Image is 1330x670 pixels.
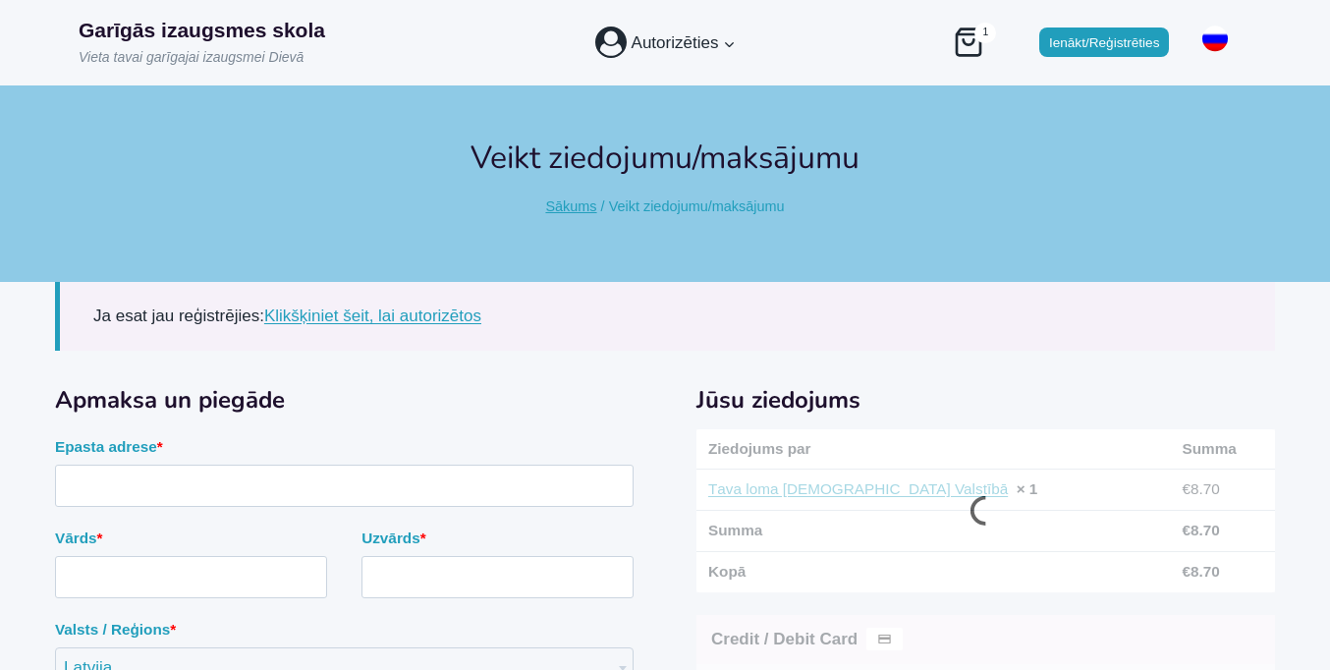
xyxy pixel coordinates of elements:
[55,429,634,466] label: Epasta adrese
[471,135,859,182] h1: Veikt ziedojumu/maksājumu
[264,307,481,325] a: Klikšķiniet šeit, lai autorizētos
[79,18,325,42] p: Garīgās izaugsmes skola
[595,17,736,68] nav: Account Menu
[1195,26,1235,52] img: Russian
[55,282,1275,351] div: Ja esat jau reģistrējies:
[79,18,325,68] a: Garīgās izaugsmes skolaVieta tavai garīgajai izaugsmei Dievā
[627,29,719,56] span: Autorizēties
[361,521,634,557] label: Uzvārds
[55,612,634,648] label: Valsts / Reģions
[974,23,996,44] span: 1
[595,17,736,68] a: Autorizēties
[609,198,785,214] span: Veikt ziedojumu/maksājumu
[665,382,1275,418] h3: Jūsu ziedojums
[949,23,1000,62] a: Iepirkšanās ratiņi
[545,198,596,214] a: Sākums
[55,521,327,557] label: Vārds
[722,36,736,50] span: Expand child menu
[79,48,325,68] p: Vieta tavai garīgajai izaugsmei Dievā
[55,382,634,418] h3: Apmaksa un piegāde
[545,195,784,218] nav: Breadcrumbs
[601,198,605,214] span: /
[1039,28,1169,57] a: Ienākt/Reģistrēties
